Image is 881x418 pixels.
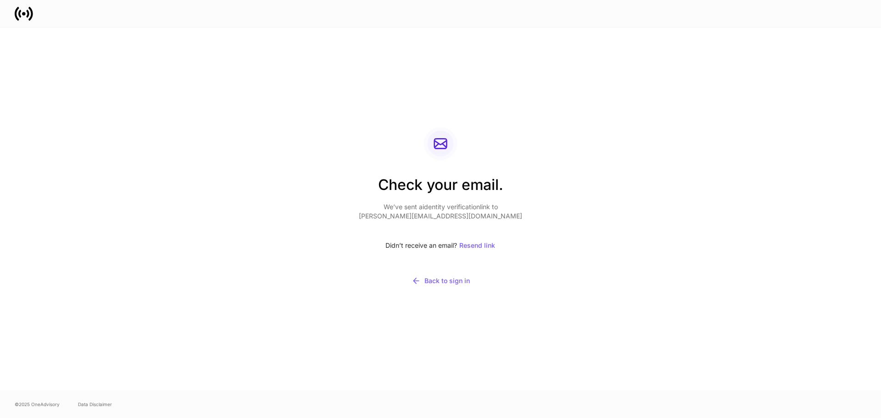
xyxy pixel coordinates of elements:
[359,235,522,256] div: Didn’t receive an email?
[459,242,495,249] div: Resend link
[359,202,522,221] p: We’ve sent a identity verification link to [PERSON_NAME][EMAIL_ADDRESS][DOMAIN_NAME]
[459,235,496,256] button: Resend link
[412,276,470,285] div: Back to sign in
[78,401,112,408] a: Data Disclaimer
[359,270,522,291] button: Back to sign in
[359,175,522,202] h2: Check your email.
[15,401,60,408] span: © 2025 OneAdvisory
